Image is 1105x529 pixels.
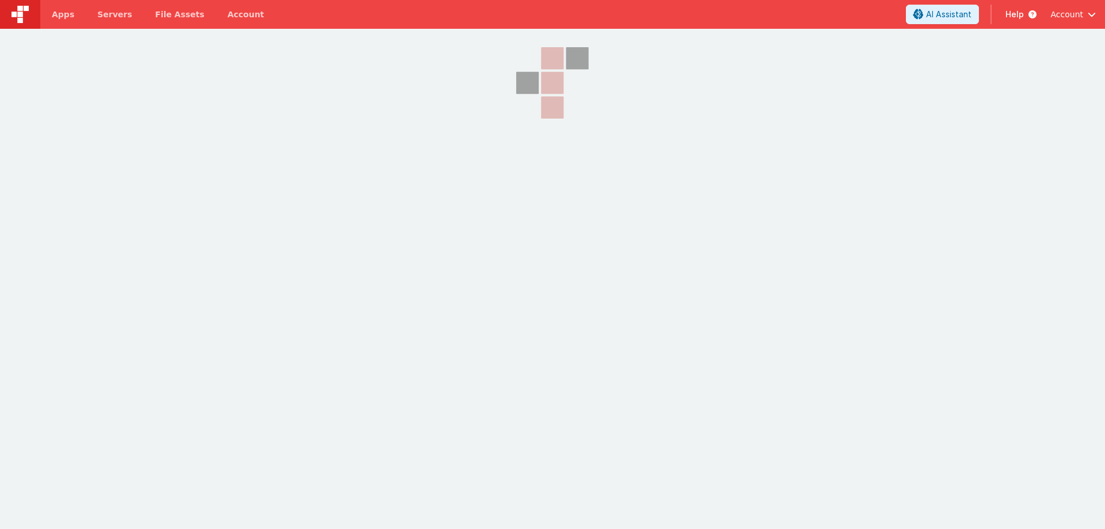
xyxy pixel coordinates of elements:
[97,9,132,20] span: Servers
[906,5,979,24] button: AI Assistant
[52,9,74,20] span: Apps
[1050,9,1096,20] button: Account
[926,9,971,20] span: AI Assistant
[1050,9,1083,20] span: Account
[155,9,205,20] span: File Assets
[1005,9,1024,20] span: Help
